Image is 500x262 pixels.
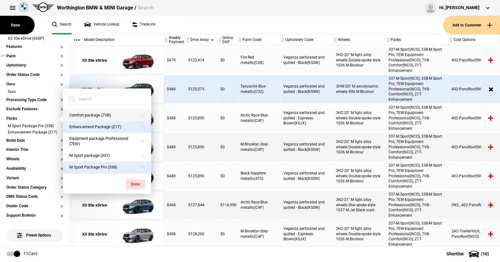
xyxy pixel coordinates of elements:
[280,75,333,103] div: Veganza perforated and quilted - Black(KSSW)
[385,75,448,103] div: 337-M Sport(NCO), 33B-M Sport Pro, 7EW-Equipment Professional(NCO), 7VB-Comfort(NCO), Z1T-Enhance...
[32,3,54,12] img: mini.png
[6,45,63,54] section: Features
[6,185,63,195] section: Order Status Category
[63,150,151,162] button: M Sport package (337)
[6,214,63,218] button: Support Bulletin
[6,157,63,167] section: Wheels
[6,176,63,185] section: Variant
[6,73,63,82] section: Order Status Code
[237,220,280,248] div: M Brooklyn Grey metallic(C4P)
[82,87,107,92] div: X3 30e xDrive
[333,75,385,103] div: 3HW-20" M aerodynamic wheels 906 M Bicolour
[385,133,448,161] div: 337-M Sport(NCO), 33B-M Sport Pro, 7EW-Equipment Professional(NCO), 7VB-Comfort(NCO), Z1T-Enhance...
[237,162,280,190] div: Black Sapphire metallic(475)
[82,58,107,63] div: X3 30e xDrive
[6,139,63,143] button: Build Date
[18,225,51,237] span: Preset Options
[333,220,385,248] div: 3HZ-20" M light alloy wheels Double-spoke style 1036 M Bicolour
[385,191,448,219] div: 337-M Sport(NCO), 33B-M Sport Pro, 7EW-Equipment Professional(NCO), 7VB-Comfort(NCO), Z1T-Enhance...
[164,133,185,161] div: $488
[217,162,237,190] div: $0
[217,191,237,219] div: $116,990
[185,35,217,45] div: Drive Away
[6,195,63,199] button: DMS Status Code
[164,162,185,190] div: $488
[448,104,500,132] div: 402-PanoRoof(NCO)
[164,191,185,219] div: $468
[237,46,280,74] div: Fire Red metallic(C68)
[385,162,448,190] div: 337-M Sport(NCO), 33B-M Sport Pro, 7EW-Equipment Professional(NCO), 7VB-Comfort(NCO), Z1T-Enhance...
[132,16,156,34] a: Trade ins
[6,73,63,77] button: Order Status Code
[82,202,107,208] div: X3 30e xDrive
[6,204,63,208] button: Dealer Code
[6,214,63,223] section: Support Bulletin
[82,231,107,237] div: X3 30e xDrive
[237,191,280,219] div: Arctic Race Blue metallic(C4F)
[73,220,116,248] a: X3 30e xDrive
[448,46,500,74] div: 402-PanoRoof(NCO)
[116,220,160,248] img: cosySec
[6,36,63,42] li: X3 30e xDrive (66GP)
[6,148,63,157] section: Interior Trim
[333,133,385,161] div: 3HZ-20" M light alloy wheels Double-spoke style 1036 M Bicolour
[448,191,500,219] div: 3N2-, 402-PanoRoof(NCO)
[137,5,153,11] span: Search
[443,16,500,34] button: Add to Customer
[6,89,63,95] li: Ours
[19,3,28,12] img: bmw.png
[6,117,63,121] button: Packs
[69,93,137,105] input: Search
[448,162,500,190] div: 402-PanoRoof(NCO)
[6,157,63,162] button: Wheels
[6,123,63,130] li: M Sport Package Pro (33B)
[185,104,217,132] div: $125,890
[6,117,63,138] section: PacksM Sport Package Pro (33B)Enhancement Package (Z1T)
[164,35,185,45] div: Weekly Payment
[333,191,385,219] div: 3N2-21" M light alloy wheels Star-spoke style 1037 M Jet Black matt
[439,5,480,11] div: Hi, [PERSON_NAME]
[217,35,237,45] div: Online DAP
[116,75,160,104] img: cosySec
[333,46,385,74] div: 3HZ-20" M light alloy wheels Double-spoke style 1036 M Bicolour
[280,162,333,190] div: Veganza perforated and quilted - Black(KSSW)
[6,107,63,117] section: Exclude Features
[448,35,499,45] div: Cost Options
[6,54,63,59] button: Paint
[217,75,237,103] div: $0
[6,98,63,102] button: Processing Type Code
[280,46,333,74] div: Veganza perforated and quilted - Black(KSSW)
[116,191,160,219] img: cosySec
[6,139,63,148] section: Build Date
[333,104,385,132] div: 3HZ-20" M light alloy wheels Double-spoke style 1036 M Bicolour
[237,35,280,45] div: Paint Code
[57,4,153,11] div: Worthington BMW & MINI Garage /
[6,176,63,180] button: Variant
[6,98,63,107] section: Processing Type Code
[6,82,63,98] section: OursOurs
[237,133,280,161] div: M Brooklyn Grey metallic(C4P)
[217,133,237,161] div: $0
[164,75,185,103] div: $488
[217,220,237,248] div: $0
[280,133,333,161] div: Veganza perforated and quilted - Black(KSSW)
[73,75,116,104] a: X3 30e xDrive
[63,110,151,121] button: Comfort package (7VB)
[63,121,151,133] button: Enhancement Package (Z1T)
[237,75,280,103] div: Tanzanite Blue metallic(C3Z)
[217,46,237,74] div: $0
[185,75,217,103] div: $125,575
[126,179,145,189] button: Done
[6,63,63,68] button: Upholstery
[164,104,185,132] div: $488
[116,46,160,75] img: cosySec
[73,191,116,219] a: X3 30e xDrive
[448,220,500,248] div: 3AC-TrailerHitch, 402-PanoRoof(NCO)
[280,220,333,248] div: Veganza perforated and quilted - Espresso Brown(KSJX)
[6,167,63,176] section: Availability
[6,82,63,87] button: Ours
[385,220,448,248] div: 337-M Sport(NCO), 33B-M Sport Pro, 7EW-Equipment Professional(NCO), 7VB-Comfort(NCO), Z1T-Enhance...
[280,104,333,132] div: Veganza perforated and quilted - Espresso Brown(KSJX)
[6,195,63,204] section: DMS Status Code
[448,133,500,161] div: 402-PanoRoof(NCO)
